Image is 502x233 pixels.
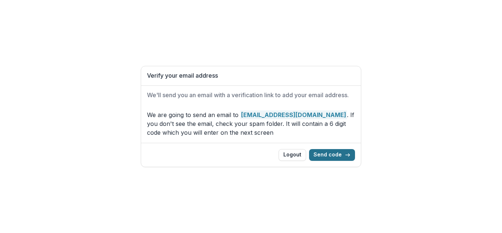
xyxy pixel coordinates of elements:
p: We are going to send an email to . If you don't see the email, check your spam folder. It will co... [147,110,355,137]
button: Send code [309,149,355,161]
h2: We'll send you an email with a verification link to add your email address. [147,92,355,99]
button: Logout [279,149,306,161]
h1: Verify your email address [147,72,355,79]
strong: [EMAIL_ADDRESS][DOMAIN_NAME] [240,110,347,119]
